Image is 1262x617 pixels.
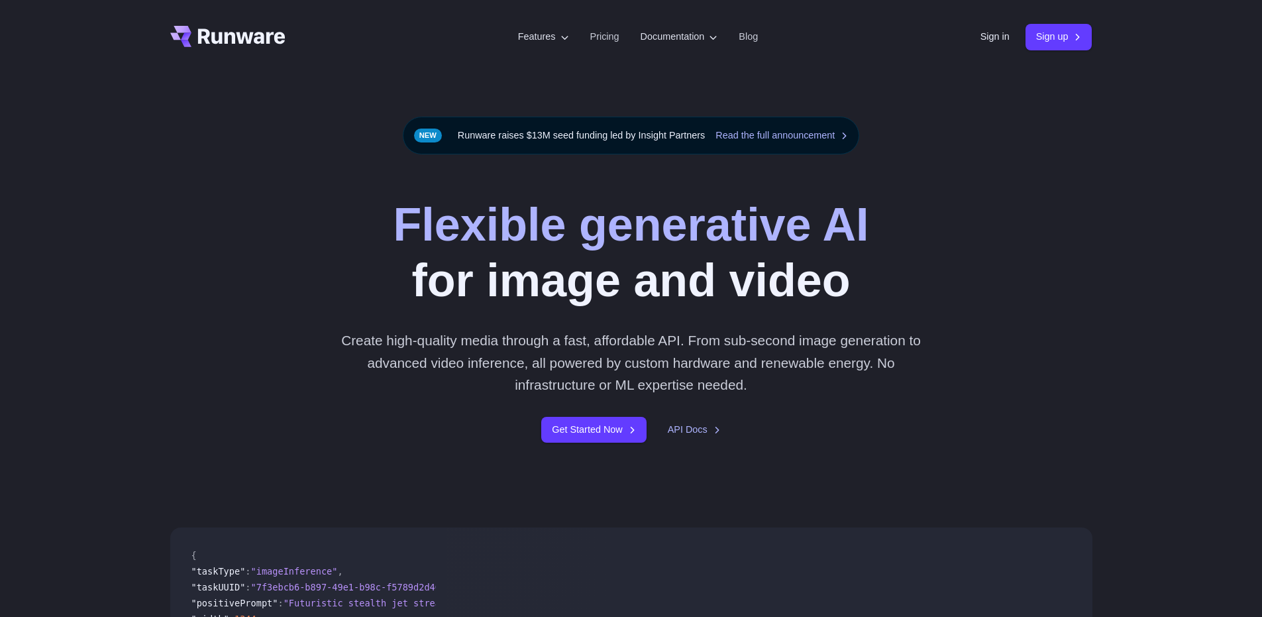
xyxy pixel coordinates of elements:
span: { [191,550,197,561]
a: Blog [739,29,758,44]
label: Features [518,29,569,44]
a: Sign up [1025,24,1092,50]
span: : [245,582,250,592]
a: Go to / [170,26,286,47]
span: "7f3ebcb6-b897-49e1-b98c-f5789d2d40d7" [251,582,457,592]
span: "imageInference" [251,566,338,577]
span: : [278,598,283,608]
h1: for image and video [393,197,868,308]
p: Create high-quality media through a fast, affordable API. From sub-second image generation to adv... [336,329,926,396]
a: API Docs [668,422,721,437]
strong: Flexible generative AI [393,199,868,251]
span: "taskType" [191,566,246,577]
a: Read the full announcement [715,128,848,143]
div: Runware raises $13M seed funding led by Insight Partners [403,117,860,154]
a: Sign in [980,29,1010,44]
span: , [337,566,342,577]
span: "taskUUID" [191,582,246,592]
span: : [245,566,250,577]
span: "positivePrompt" [191,598,278,608]
label: Documentation [641,29,718,44]
a: Get Started Now [541,417,646,443]
span: "Futuristic stealth jet streaking through a neon-lit cityscape with glowing purple exhaust" [284,598,777,608]
a: Pricing [590,29,619,44]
